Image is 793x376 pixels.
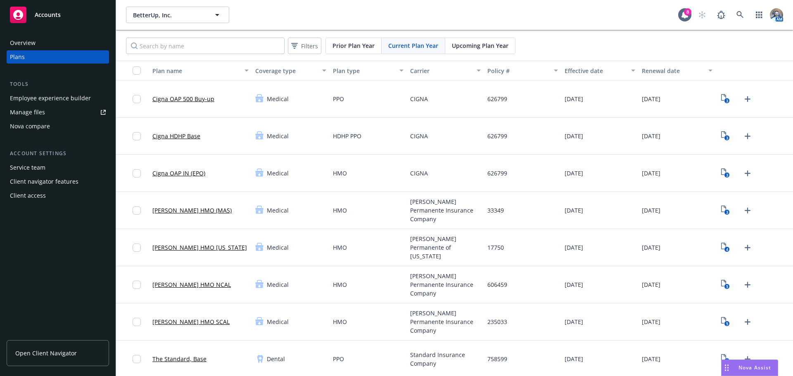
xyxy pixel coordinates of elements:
a: Search [732,7,748,23]
div: Carrier [410,66,472,75]
div: Manage files [10,106,45,119]
span: [DATE] [642,317,660,326]
text: 5 [726,321,728,326]
span: HMO [333,169,347,177]
span: BetterUp, Inc. [133,11,204,19]
a: Employee experience builder [7,92,109,105]
a: View Plan Documents [719,204,732,217]
a: Upload Plan Documents [741,315,754,329]
a: The Standard, Base [152,355,207,363]
text: 5 [726,284,728,289]
div: Employee experience builder [10,92,91,105]
a: View Plan Documents [719,278,732,291]
div: Plan type [333,66,394,75]
a: Overview [7,36,109,50]
span: [DATE] [565,206,583,215]
span: 606459 [487,280,507,289]
span: [PERSON_NAME] Permanente of [US_STATE] [410,234,481,260]
a: Report a Bug [713,7,729,23]
div: Renewal date [642,66,703,75]
span: [DATE] [565,132,583,140]
button: BetterUp, Inc. [126,7,229,23]
span: Current Plan Year [388,41,438,50]
span: PPO [333,355,344,363]
a: Accounts [7,3,109,26]
button: Plan name [149,61,252,80]
a: Manage files [7,106,109,119]
span: Upcoming Plan Year [452,41,508,50]
span: 235033 [487,317,507,326]
a: View Plan Documents [719,130,732,143]
text: 3 [726,135,728,141]
span: HMO [333,243,347,252]
span: CIGNA [410,95,428,103]
div: Drag to move [722,360,732,376]
div: Nova compare [10,120,50,133]
input: Toggle Row Selected [133,244,141,252]
a: View Plan Documents [719,92,732,106]
div: Service team [10,161,45,174]
span: Filters [290,40,320,52]
button: Renewal date [639,61,716,80]
a: View Plan Documents [719,352,732,366]
button: Filters [288,38,321,54]
span: [DATE] [565,169,583,177]
div: Client access [10,189,46,202]
a: [PERSON_NAME] HMO [US_STATE] [152,243,247,252]
button: Plan type [330,61,407,80]
a: Service team [7,161,109,174]
span: HMO [333,317,347,326]
span: [DATE] [642,95,660,103]
a: Client access [7,189,109,202]
button: Coverage type [252,61,329,80]
input: Search by name [126,38,285,54]
text: 4 [726,247,728,252]
span: 758599 [487,355,507,363]
span: [DATE] [642,355,660,363]
span: Medical [267,317,289,326]
a: [PERSON_NAME] HMO (MAS) [152,206,232,215]
span: Open Client Navigator [15,349,77,357]
img: photo [770,8,783,21]
div: Plan name [152,66,240,75]
span: Filters [301,42,318,50]
a: Cigna OAP IN (EPO) [152,169,205,177]
span: [DATE] [565,95,583,103]
a: Cigna HDHP Base [152,132,200,140]
a: [PERSON_NAME] HMO NCAL [152,280,231,289]
span: Medical [267,95,289,103]
span: Medical [267,243,289,252]
button: Nova Assist [721,359,778,376]
span: [DATE] [565,243,583,252]
div: 8 [684,8,691,16]
span: [PERSON_NAME] Permanente Insurance Company [410,272,481,298]
span: [DATE] [642,206,660,215]
input: Toggle Row Selected [133,206,141,215]
span: HMO [333,280,347,289]
div: Coverage type [255,66,317,75]
a: View Plan Documents [719,241,732,254]
span: Standard Insurance Company [410,350,481,368]
span: [DATE] [565,317,583,326]
a: Upload Plan Documents [741,352,754,366]
a: Plans [7,50,109,64]
div: Effective date [565,66,626,75]
input: Toggle Row Selected [133,355,141,363]
text: 3 [726,98,728,104]
span: [PERSON_NAME] Permanente Insurance Company [410,197,481,223]
text: 3 [726,173,728,178]
a: Upload Plan Documents [741,92,754,106]
input: Toggle Row Selected [133,318,141,326]
span: [PERSON_NAME] Permanente Insurance Company [410,309,481,335]
div: Tools [7,80,109,88]
span: Dental [267,355,285,363]
span: HMO [333,206,347,215]
a: Upload Plan Documents [741,130,754,143]
span: [DATE] [565,355,583,363]
span: PPO [333,95,344,103]
span: 626799 [487,95,507,103]
button: Effective date [561,61,639,80]
span: 33349 [487,206,504,215]
span: CIGNA [410,132,428,140]
a: View Plan Documents [719,315,732,329]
